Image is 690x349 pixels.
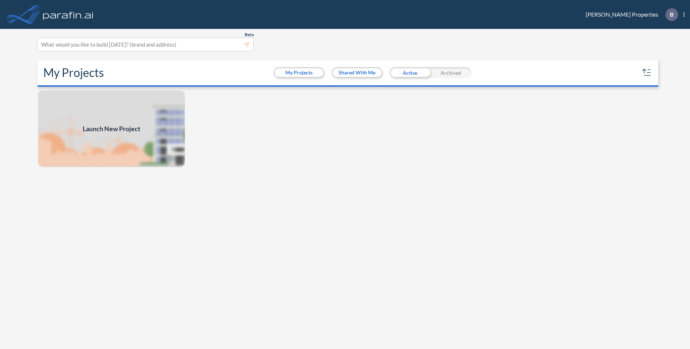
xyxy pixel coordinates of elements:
[641,67,652,78] button: sort
[575,8,685,21] div: [PERSON_NAME] Properties
[431,67,471,78] div: Archived
[333,68,381,77] button: Shared With Me
[83,124,140,134] span: Launch New Project
[670,11,673,18] p: B
[42,7,95,22] img: logo
[245,32,254,38] span: Beta
[43,66,104,79] h2: My Projects
[390,67,431,78] div: Active
[275,68,323,77] button: My Projects
[38,90,185,168] a: Launch New Project
[38,90,185,168] img: add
